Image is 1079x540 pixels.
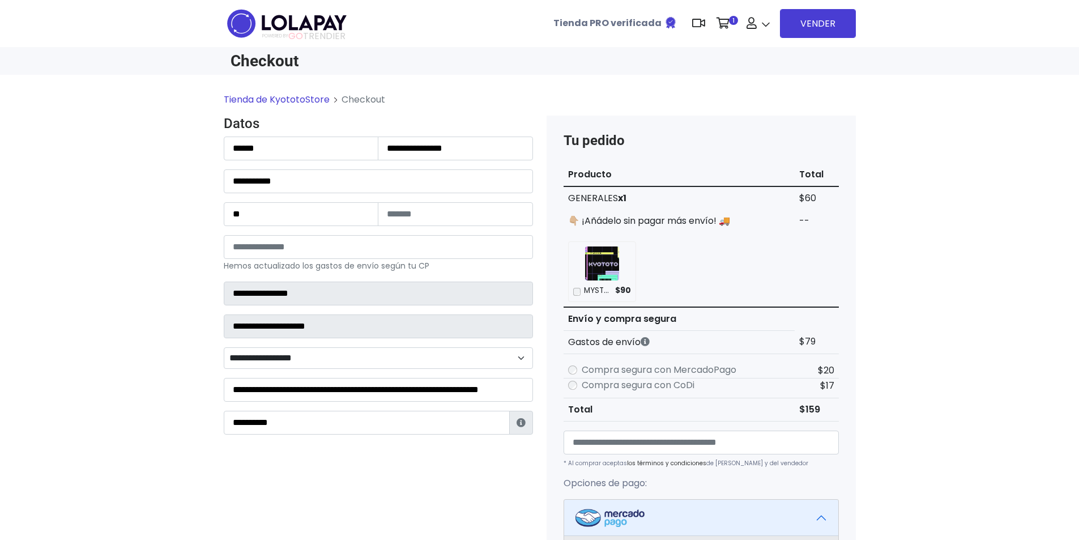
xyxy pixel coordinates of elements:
img: MYSTERY BOX - GRANDE PARA MERCANCÍA [585,246,619,280]
h1: Checkout [231,52,533,70]
i: Los gastos de envío dependen de códigos postales. ¡Te puedes llevar más productos en un solo envío ! [641,337,650,346]
label: Compra segura con MercadoPago [582,363,736,377]
span: TRENDIER [262,31,346,41]
td: $159 [795,398,838,421]
th: Total [795,163,838,186]
td: -- [795,210,838,232]
a: los términos y condiciones [627,459,706,467]
span: $90 [615,285,631,296]
span: 1 [729,16,738,25]
th: Total [564,398,795,421]
span: POWERED BY [262,33,288,39]
td: 👇🏼 ¡Añádelo sin pagar más envío! 🚚 [564,210,795,232]
img: Mercadopago Logo [575,509,645,527]
small: Hemos actualizado los gastos de envío según tu CP [224,260,429,271]
span: GO [288,29,303,42]
img: Tienda verificada [664,16,677,29]
td: $60 [795,186,838,210]
span: $20 [818,364,834,377]
li: Checkout [330,93,385,107]
th: Envío y compra segura [564,307,795,331]
img: logo [224,6,350,41]
a: VENDER [780,9,856,38]
th: Producto [564,163,795,186]
label: Compra segura con CoDi [582,379,694,392]
p: * Al comprar aceptas de [PERSON_NAME] y del vendedor [564,459,839,467]
p: Opciones de pago: [564,477,839,490]
h4: Datos [224,116,533,132]
i: Estafeta lo usará para ponerse en contacto en caso de tener algún problema con el envío [517,418,526,427]
strong: x1 [618,192,626,205]
nav: breadcrumb [224,93,856,116]
th: Gastos de envío [564,330,795,354]
td: GENERALES [564,186,795,210]
h4: Tu pedido [564,133,839,149]
a: Tienda de KyototoStore [224,93,330,106]
a: 1 [711,6,741,40]
td: $79 [795,330,838,354]
p: MYSTERY BOX - GRANDE PARA MERCANCÍA [584,285,611,296]
span: $17 [820,379,834,392]
b: Tienda PRO verificada [553,16,662,29]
